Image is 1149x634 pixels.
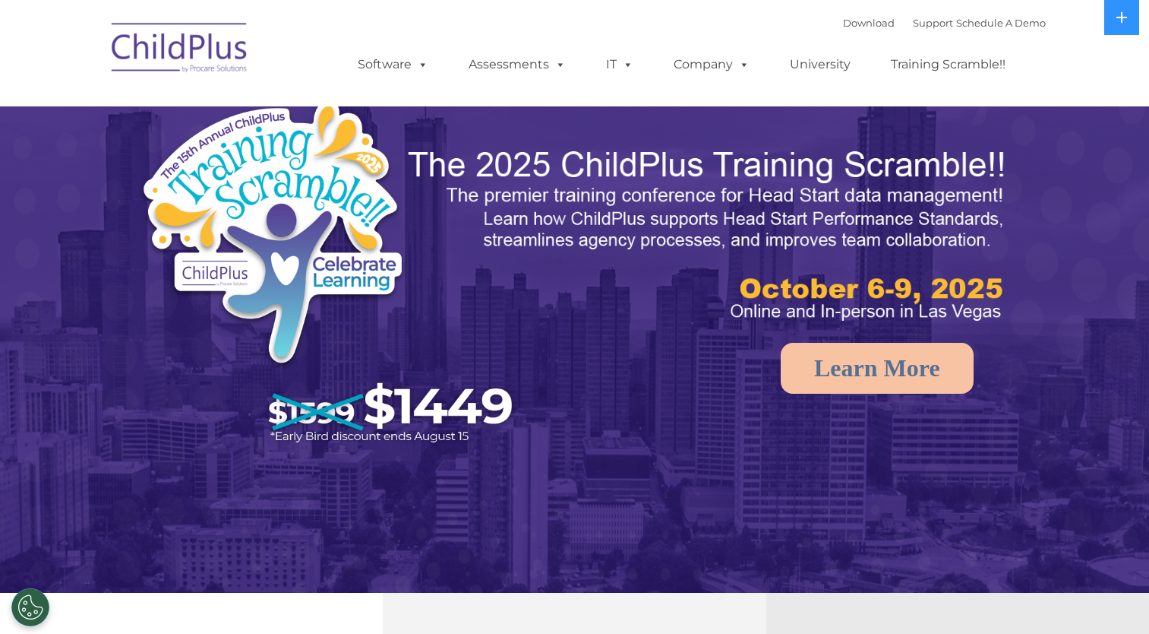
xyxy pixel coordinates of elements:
a: Schedule A Demo [956,17,1046,29]
button: Cookies Settings [11,588,49,626]
a: IT [591,49,649,80]
a: Company [658,49,765,80]
font: | [843,17,1046,29]
a: Assessments [453,49,581,80]
a: Learn More [781,343,974,394]
a: University [775,49,866,80]
a: Download [843,17,895,29]
a: Training Scramble!! [876,49,1021,80]
img: ChildPlus by Procare Solutions [104,12,256,88]
a: Support [913,17,953,29]
a: Software [342,49,444,80]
